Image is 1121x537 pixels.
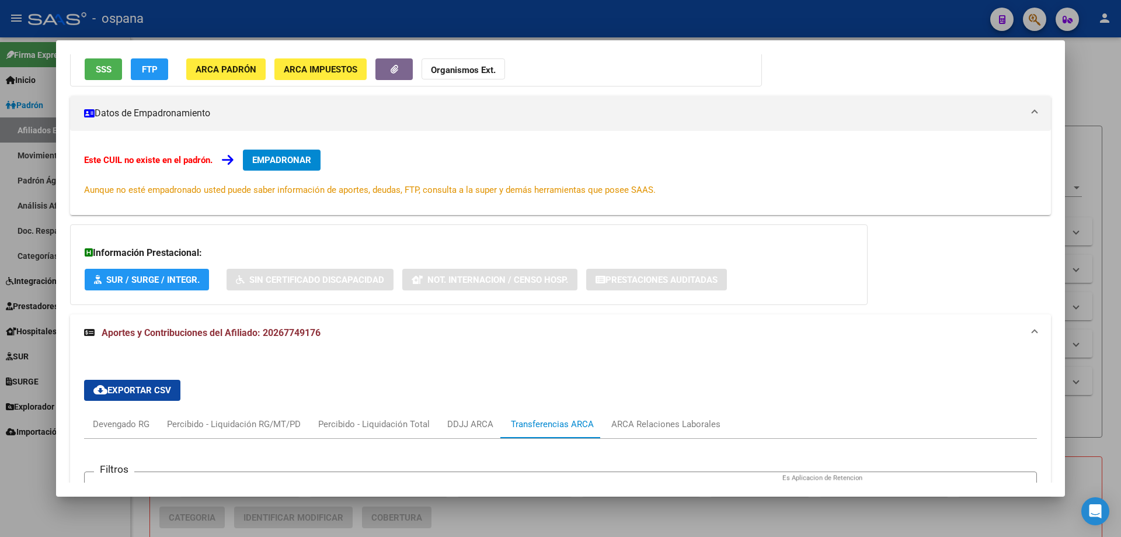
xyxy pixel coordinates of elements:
[94,463,134,476] h3: Filtros
[427,275,568,285] span: Not. Internacion / Censo Hosp.
[70,96,1051,131] mat-expansion-panel-header: Datos de Empadronamiento
[106,275,200,285] span: SUR / SURGE / INTEGR.
[196,64,256,75] span: ARCA Padrón
[611,418,720,431] div: ARCA Relaciones Laborales
[284,64,357,75] span: ARCA Impuestos
[252,155,311,165] span: EMPADRONAR
[274,58,367,80] button: ARCA Impuestos
[243,150,321,171] button: EMPADRONAR
[93,383,107,397] mat-icon: cloud_download
[84,185,656,195] span: Aunque no esté empadronado usted puede saber información de aportes, deudas, FTP, consulta a la s...
[167,418,301,431] div: Percibido - Liquidación RG/MT/PD
[431,65,496,75] strong: Organismos Ext.
[84,106,1023,120] mat-panel-title: Datos de Empadronamiento
[70,314,1051,352] mat-expansion-panel-header: Aportes y Contribuciones del Afiliado: 20267749176
[84,155,213,165] strong: Este CUIL no existe en el padrón.
[227,269,394,290] button: Sin Certificado Discapacidad
[93,385,171,396] span: Exportar CSV
[511,418,594,431] div: Transferencias ARCA
[85,269,209,290] button: SUR / SURGE / INTEGR.
[85,246,853,260] h3: Información Prestacional:
[422,58,505,80] button: Organismos Ext.
[402,269,577,290] button: Not. Internacion / Censo Hosp.
[131,58,168,80] button: FTP
[447,418,493,431] div: DDJJ ARCA
[586,269,727,290] button: Prestaciones Auditadas
[318,418,430,431] div: Percibido - Liquidación Total
[102,327,321,338] span: Aportes y Contribuciones del Afiliado: 20267749176
[84,380,180,401] button: Exportar CSV
[93,418,149,431] div: Devengado RG
[85,58,122,80] button: SSS
[1081,497,1109,525] div: Open Intercom Messenger
[70,131,1051,215] div: Datos de Empadronamiento
[186,58,266,80] button: ARCA Padrón
[249,275,384,285] span: Sin Certificado Discapacidad
[142,64,158,75] span: FTP
[96,64,112,75] span: SSS
[605,275,718,285] span: Prestaciones Auditadas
